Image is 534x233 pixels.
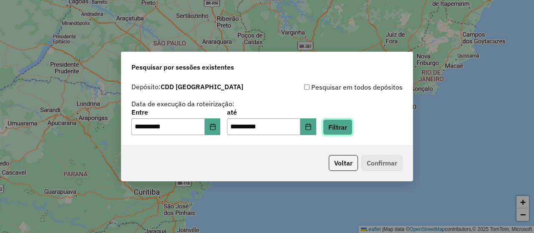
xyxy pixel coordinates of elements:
[323,119,353,135] button: Filtrar
[131,62,234,72] span: Pesquisar por sessões existentes
[131,82,243,92] label: Depósito:
[131,99,234,109] label: Data de execução da roteirização:
[205,118,221,135] button: Choose Date
[300,118,316,135] button: Choose Date
[329,155,358,171] button: Voltar
[161,83,243,91] strong: CDD [GEOGRAPHIC_DATA]
[131,107,220,117] label: Entre
[227,107,316,117] label: até
[267,82,403,92] div: Pesquisar em todos depósitos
